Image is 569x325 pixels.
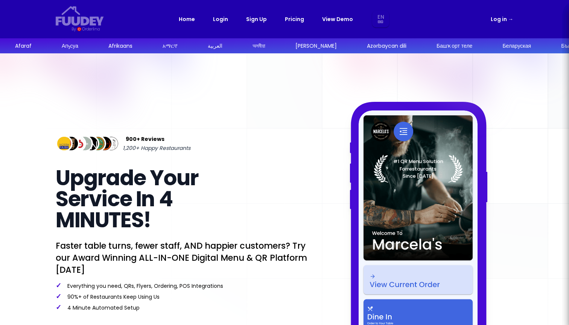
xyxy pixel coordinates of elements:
[56,281,61,290] span: ✓
[123,144,190,153] span: 1,200+ Happy Restaurants
[83,135,100,152] img: Review Img
[322,15,353,24] a: View Demo
[246,15,267,24] a: Sign Up
[163,42,178,50] div: አማርኛ
[56,292,61,301] span: ✓
[491,15,513,24] a: Log in
[253,42,265,50] div: অসমীয়া
[502,42,531,50] div: Беларуская
[179,15,195,24] a: Home
[103,135,120,152] img: Review Img
[72,26,76,32] div: By
[56,304,309,311] p: 4 Minute Automated Setup
[69,135,86,152] img: Review Img
[62,135,79,152] img: Review Img
[437,42,472,50] div: Башҡорт теле
[56,282,309,290] p: Everything you need, QRs, Flyers, Ordering, POS Integrations
[56,302,61,312] span: ✓
[96,135,113,152] img: Review Img
[56,135,73,152] img: Review Img
[56,240,309,276] p: Faster table turns, fewer staff, AND happier customers? Try our Award Winning ALL-IN-ONE Digital ...
[208,42,222,50] div: العربية
[213,15,228,24] a: Login
[126,135,164,144] span: 900+ Reviews
[285,15,304,24] a: Pricing
[90,135,106,152] img: Review Img
[295,42,337,50] div: [PERSON_NAME]
[15,42,32,50] div: Afaraf
[508,15,513,23] span: →
[56,293,309,301] p: 90%+ of Restaurants Keep Using Us
[108,42,132,50] div: Afrikaans
[76,135,93,152] img: Review Img
[82,26,100,32] div: Orderlina
[62,42,78,50] div: Аҧсуа
[374,155,463,183] img: Laurel
[367,42,406,50] div: Azərbaycan dili
[56,163,198,235] span: Upgrade Your Service In 4 MINUTES!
